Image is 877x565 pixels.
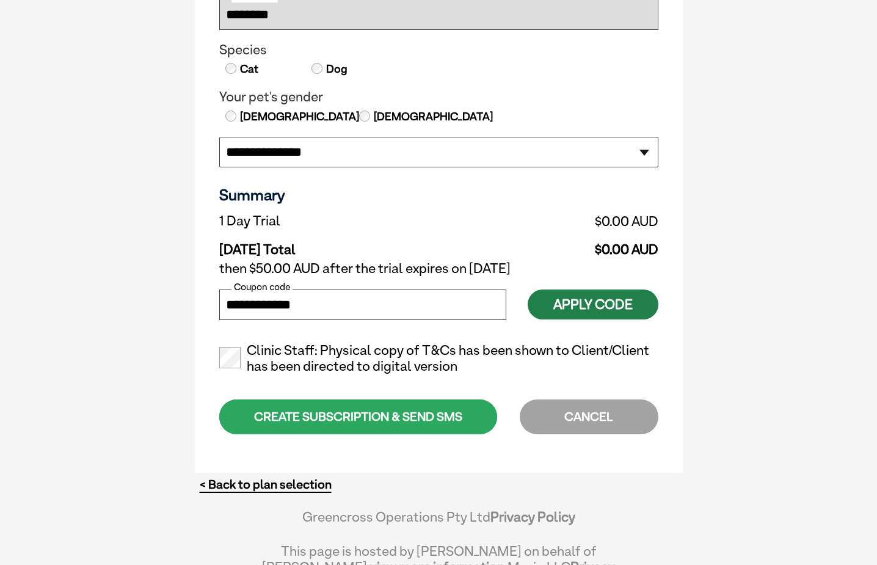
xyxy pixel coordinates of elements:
[219,210,458,232] td: 1 Day Trial
[458,232,658,258] td: $0.00 AUD
[231,282,293,293] label: Coupon code
[219,399,497,434] div: CREATE SUBSCRIPTION & SEND SMS
[262,509,616,537] div: Greencross Operations Pty Ltd
[490,509,575,525] a: Privacy Policy
[520,399,658,434] div: CANCEL
[200,477,332,492] a: < Back to plan selection
[219,89,658,105] legend: Your pet's gender
[219,186,658,204] h3: Summary
[219,343,658,374] label: Clinic Staff: Physical copy of T&Cs has been shown to Client/Client has been directed to digital ...
[219,347,241,368] input: Clinic Staff: Physical copy of T&Cs has been shown to Client/Client has been directed to digital ...
[219,42,658,58] legend: Species
[528,290,658,319] button: Apply Code
[219,258,658,280] td: then $50.00 AUD after the trial expires on [DATE]
[458,210,658,232] td: $0.00 AUD
[219,232,458,258] td: [DATE] Total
